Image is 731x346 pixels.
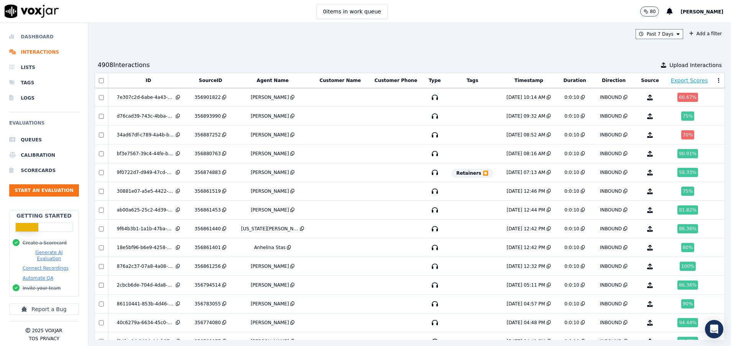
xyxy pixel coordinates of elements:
[515,77,543,84] button: Timestamp
[251,301,289,307] div: [PERSON_NAME]
[677,205,698,215] div: 81.82 %
[195,263,221,269] div: 356861256
[117,94,174,100] div: 7e307c2d-6abe-4a43-a890-ed7c9017c6f4
[117,301,174,307] div: 86110441-853b-4d46-9f1a-e6a73d45d201
[251,169,289,175] div: [PERSON_NAME]
[564,132,579,138] div: 0:0:10
[320,77,361,84] button: Customer Name
[23,249,75,262] button: Generate AI Evaluation
[9,60,79,75] a: Lists
[452,169,493,177] span: Retainers ⏹️
[564,169,579,175] div: 0:0:10
[564,320,579,326] div: 0:0:10
[375,77,417,84] button: Customer Phone
[705,320,723,338] div: Open Intercom Messenger
[600,320,622,326] div: INBOUND
[677,149,698,158] div: 90.91 %
[117,132,174,138] div: 34ad67df-c789-4a4b-b11b-900d6f2905d4
[251,113,289,119] div: [PERSON_NAME]
[600,338,622,344] div: INBOUND
[5,5,59,18] img: voxjar logo
[636,29,683,39] button: Past 7 Days
[661,61,722,69] button: Upload Interactions
[199,77,222,84] button: SourceID
[195,94,221,100] div: 356901822
[564,263,579,269] div: 0:0:10
[251,263,289,269] div: [PERSON_NAME]
[117,320,174,326] div: 40c6279a-6634-45c0-94c4-ba5cb0900096
[117,207,174,213] div: ab00a625-25c2-4d39-a58d-3e15c862c247
[146,77,151,84] button: ID
[195,301,221,307] div: 356783055
[507,320,545,326] div: [DATE] 04:48 PM
[677,224,698,233] div: 86.36 %
[251,94,289,100] div: [PERSON_NAME]
[9,44,79,60] a: Interactions
[564,244,579,251] div: 0:0:10
[507,338,545,344] div: [DATE] 04:41 PM
[195,226,221,232] div: 356861440
[117,338,174,344] div: f24fac14-8404-4daf-873d-e22cc3c0911a
[677,168,698,177] div: 58.33 %
[507,263,545,269] div: [DATE] 12:32 PM
[600,263,622,269] div: INBOUND
[507,301,545,307] div: [DATE] 04:57 PM
[564,188,579,194] div: 0:0:10
[640,7,659,16] button: 80
[680,262,696,271] div: 100 %
[640,7,667,16] button: 80
[681,130,695,139] div: 70 %
[671,77,708,84] button: Export Scores
[16,212,72,220] h2: Getting Started
[251,207,289,213] div: [PERSON_NAME]
[686,29,725,38] button: Add a filter
[9,29,79,44] li: Dashboard
[9,184,79,197] button: Start an Evaluation
[600,301,622,307] div: INBOUND
[680,9,723,15] span: [PERSON_NAME]
[195,282,221,288] div: 356794514
[251,338,289,344] div: [PERSON_NAME]
[254,244,285,251] div: Anhelina Stas
[23,275,53,281] button: Automate QA
[681,187,695,196] div: 75 %
[677,93,698,102] div: 66.67 %
[564,301,579,307] div: 0:0:10
[507,226,545,232] div: [DATE] 12:42 PM
[600,151,622,157] div: INBOUND
[316,4,388,19] button: 0items in work queue
[600,132,622,138] div: INBOUND
[9,118,79,132] h6: Evaluations
[600,226,622,232] div: INBOUND
[602,77,626,84] button: Direction
[677,280,698,290] div: 86.36 %
[251,132,289,138] div: [PERSON_NAME]
[650,8,656,15] p: 80
[117,226,174,232] div: 9f64b3b1-1a1b-47ba-95f2-f3d15949cae8
[507,244,545,251] div: [DATE] 12:42 PM
[9,303,79,315] button: Report a Bug
[9,90,79,106] li: Logs
[195,132,221,138] div: 356887252
[506,151,545,157] div: [DATE] 08:16 AM
[9,132,79,148] li: Queues
[9,75,79,90] a: Tags
[669,61,722,69] span: Upload Interactions
[9,163,79,178] a: Scorecards
[23,265,69,271] button: Connect Recordings
[23,240,67,246] button: Create a Scorecard
[117,244,174,251] div: 18e5bf96-b6e9-4258-911c-fe3d2f6a3398
[29,336,38,342] button: TOS
[195,113,221,119] div: 356893990
[600,282,622,288] div: INBOUND
[681,299,695,308] div: 90 %
[195,244,221,251] div: 356861401
[117,282,174,288] div: 2cbcb6de-704d-4da8-8158-4418e510e0d4
[467,77,478,84] button: Tags
[117,151,174,157] div: bf3e7567-39c4-44fe-b0c1-0831e51b369b
[600,244,622,251] div: INBOUND
[98,61,150,70] div: 4908 Interaction s
[9,148,79,163] a: Calibration
[506,113,545,119] div: [DATE] 09:32 AM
